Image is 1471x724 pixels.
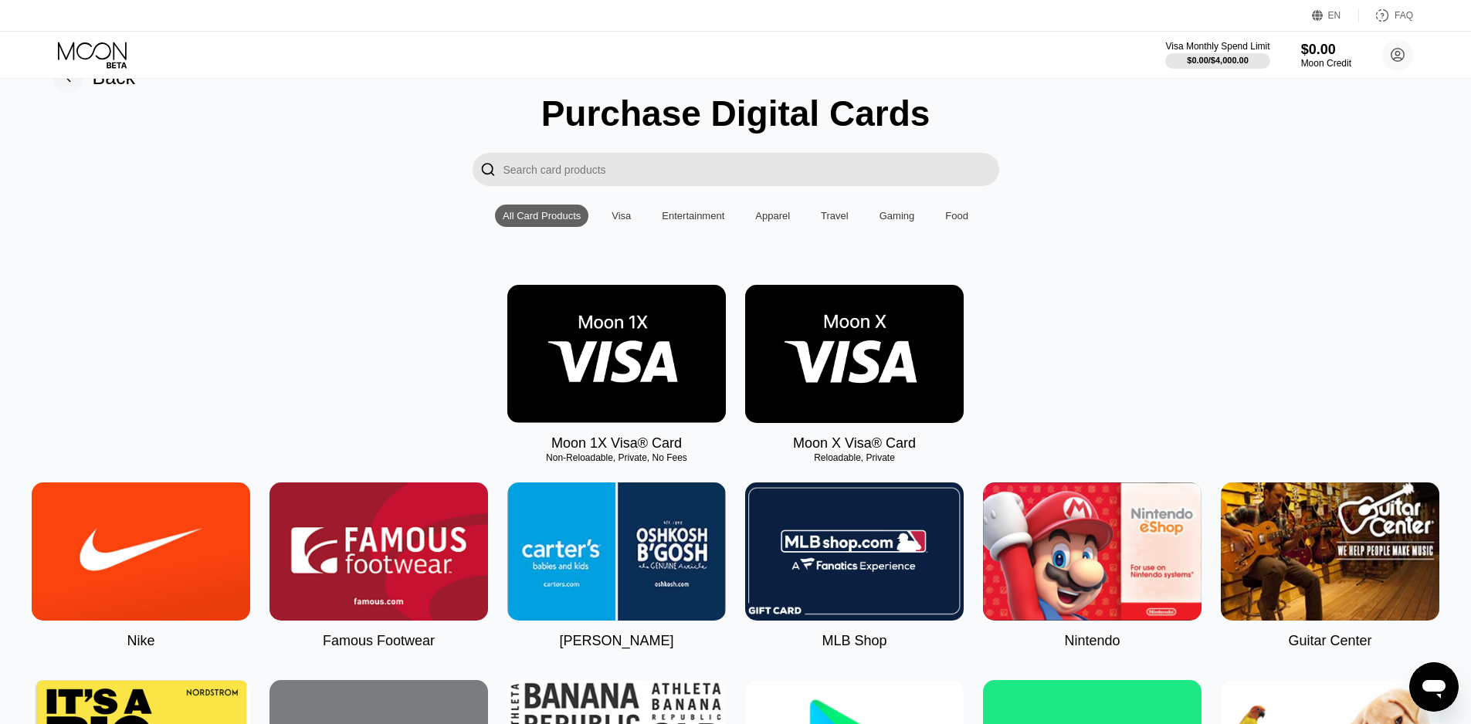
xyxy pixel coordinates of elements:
div: FAQ [1395,10,1413,21]
div: EN [1312,8,1359,23]
div: Moon Credit [1301,58,1351,69]
div: Entertainment [662,210,724,222]
div: Apparel [747,205,798,227]
div: $0.00Moon Credit [1301,42,1351,69]
input: Search card products [503,153,999,186]
div: $0.00 / $4,000.00 [1187,56,1249,65]
div: Entertainment [654,205,732,227]
div: MLB Shop [822,633,886,649]
div: All Card Products [495,205,588,227]
div: Famous Footwear [323,633,435,649]
div: Visa Monthly Spend Limit [1165,41,1269,52]
iframe: Button to launch messaging window [1409,662,1459,712]
div: EN [1328,10,1341,21]
div: Travel [821,210,849,222]
div: Reloadable, Private [745,452,964,463]
div: [PERSON_NAME] [559,633,673,649]
div: Visa [612,210,631,222]
div: Visa Monthly Spend Limit$0.00/$4,000.00 [1165,41,1269,69]
div: $0.00 [1301,42,1351,58]
div: All Card Products [503,210,581,222]
div: Guitar Center [1288,633,1371,649]
div: Gaming [872,205,923,227]
div: Apparel [755,210,790,222]
div: Moon 1X Visa® Card [551,435,682,452]
div: Visa [604,205,639,227]
div: Nintendo [1064,633,1120,649]
div: Gaming [880,210,915,222]
div:  [473,153,503,186]
div:  [480,161,496,178]
div: Travel [813,205,856,227]
div: Nike [127,633,154,649]
div: Food [945,210,968,222]
div: Moon X Visa® Card [793,435,916,452]
div: Food [937,205,976,227]
div: Purchase Digital Cards [541,93,930,134]
div: FAQ [1359,8,1413,23]
div: Non-Reloadable, Private, No Fees [507,452,726,463]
